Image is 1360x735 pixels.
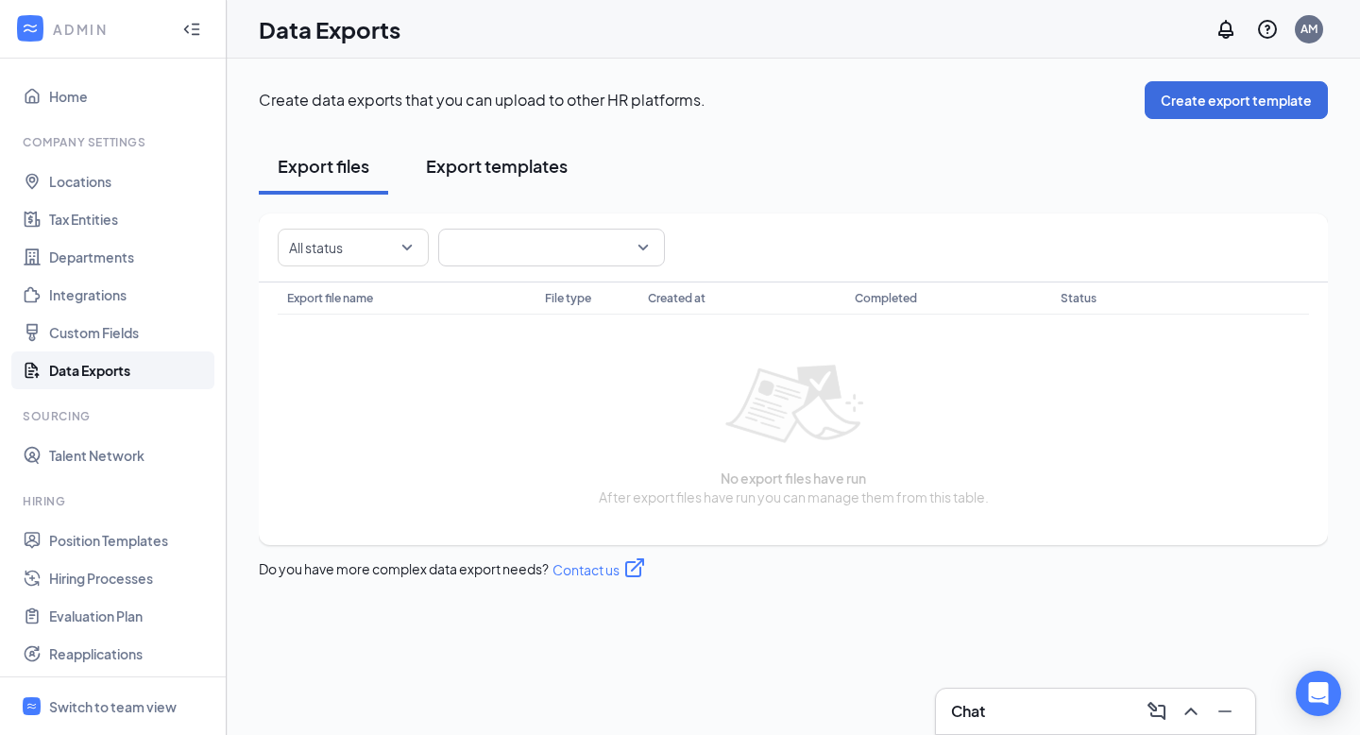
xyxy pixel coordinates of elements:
[23,134,207,150] div: Company Settings
[259,13,400,45] h1: Data Exports
[21,19,40,38] svg: WorkstreamLogo
[1215,18,1237,41] svg: Notifications
[1296,671,1341,716] div: Open Intercom Messenger
[552,560,620,579] span: Contact us
[278,282,535,315] th: Export file name
[1256,18,1279,41] svg: QuestionInfo
[49,521,211,559] a: Position Templates
[49,77,211,115] a: Home
[1146,700,1168,723] svg: ComposeMessage
[1145,81,1328,119] button: Create export template
[1142,696,1172,726] button: ComposeMessage
[638,282,844,315] th: Created at
[49,276,211,314] a: Integrations
[951,701,985,722] h3: Chat
[1176,696,1206,726] button: ChevronUp
[25,700,38,712] svg: WorkstreamLogo
[535,282,638,315] th: File type
[49,200,211,238] a: Tax Entities
[599,487,989,506] span: After export files have run you can manage them from this table.
[1214,700,1236,723] svg: Minimize
[259,90,1145,111] p: Create data exports that you can upload to other HR platforms.
[49,238,211,276] a: Departments
[49,314,211,351] a: Custom Fields
[549,556,646,580] a: Contact usExternalLink
[1180,700,1202,723] svg: ChevronUp
[1051,282,1206,315] th: Status
[426,154,568,178] div: Export templates
[49,697,177,716] div: Switch to team view
[49,635,211,673] a: Reapplications
[49,351,211,389] a: Data Exports
[1210,696,1240,726] button: Minimize
[182,20,201,39] svg: Collapse
[49,162,211,200] a: Locations
[259,559,549,578] span: Do you have more complex data export needs?
[23,408,207,424] div: Sourcing
[721,469,866,487] span: No export files have run
[845,282,1051,315] th: Completed
[278,154,369,178] div: Export files
[1300,21,1317,37] div: AM
[702,342,886,469] img: empty list
[49,436,211,474] a: Talent Network
[23,493,207,509] div: Hiring
[53,20,165,39] div: ADMIN
[49,559,211,597] a: Hiring Processes
[49,597,211,635] a: Evaluation Plan
[623,556,646,579] svg: ExternalLink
